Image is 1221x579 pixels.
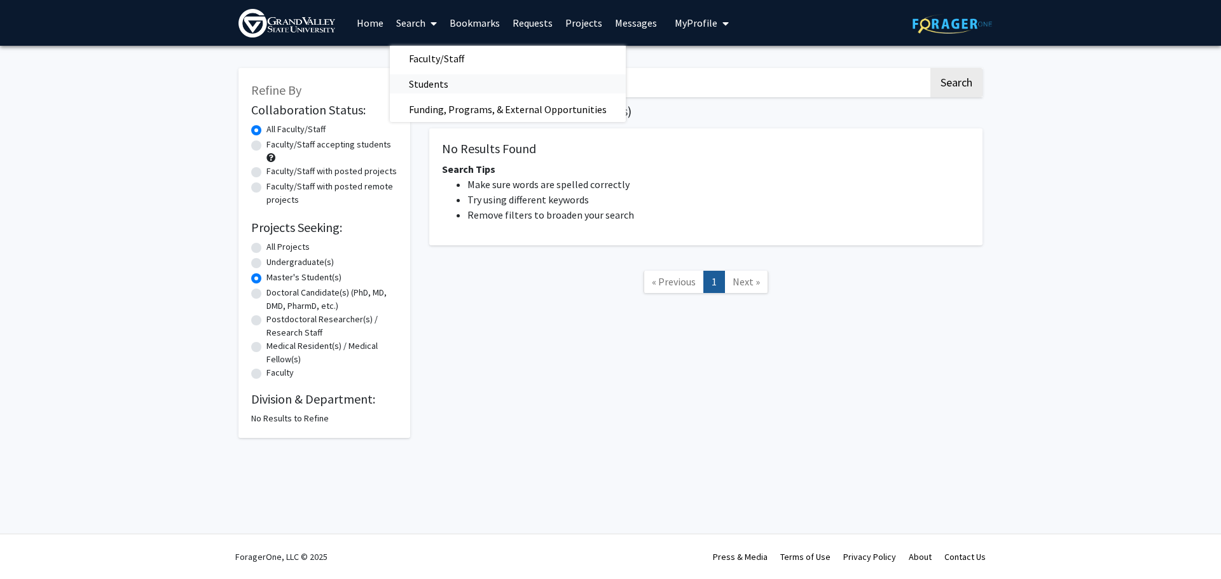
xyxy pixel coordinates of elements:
[266,339,397,366] label: Medical Resident(s) / Medical Fellow(s)
[429,104,983,119] h1: Page of ( total faculty/staff results)
[559,1,609,45] a: Projects
[266,313,397,339] label: Postdoctoral Researcher(s) / Research Staff
[251,392,397,407] h2: Division & Department:
[390,100,626,119] a: Funding, Programs, & External Opportunities
[713,551,768,562] a: Press & Media
[390,71,467,97] span: Students
[251,102,397,118] h2: Collaboration Status:
[266,286,397,313] label: Doctoral Candidate(s) (PhD, MD, DMD, PharmD, etc.)
[10,522,54,569] iframe: Chat
[266,180,397,207] label: Faculty/Staff with posted remote projects
[390,97,626,122] span: Funding, Programs, & External Opportunities
[675,17,717,29] span: My Profile
[467,177,970,192] li: Make sure words are spelled correctly
[390,1,443,45] a: Search
[266,165,397,178] label: Faculty/Staff with posted projects
[251,220,397,235] h2: Projects Seeking:
[266,138,391,151] label: Faculty/Staff accepting students
[609,1,663,45] a: Messages
[251,412,397,425] div: No Results to Refine
[703,271,725,293] a: 1
[780,551,831,562] a: Terms of Use
[266,366,294,379] label: Faculty
[442,141,970,156] h5: No Results Found
[429,68,928,97] input: Search Keywords
[467,192,970,207] li: Try using different keywords
[733,275,760,288] span: Next »
[442,163,495,175] span: Search Tips
[266,240,310,254] label: All Projects
[909,551,932,562] a: About
[944,551,986,562] a: Contact Us
[235,535,328,579] div: ForagerOne, LLC © 2025
[930,68,983,97] button: Search
[266,123,326,136] label: All Faculty/Staff
[913,14,992,34] img: ForagerOne Logo
[429,258,983,310] nav: Page navigation
[652,275,696,288] span: « Previous
[251,82,301,98] span: Refine By
[724,271,768,293] a: Next Page
[350,1,390,45] a: Home
[443,1,506,45] a: Bookmarks
[390,74,626,93] a: Students
[390,49,626,68] a: Faculty/Staff
[644,271,704,293] a: Previous Page
[266,271,341,284] label: Master's Student(s)
[238,9,335,37] img: Grand Valley State University Logo
[506,1,559,45] a: Requests
[843,551,896,562] a: Privacy Policy
[467,207,970,222] li: Remove filters to broaden your search
[266,255,334,269] label: Undergraduate(s)
[390,46,483,71] span: Faculty/Staff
